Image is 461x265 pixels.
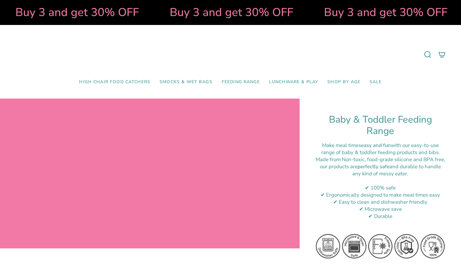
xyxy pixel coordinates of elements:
a: Shop by Age [323,75,365,89]
strong: Buy 3 and get 30% OFF [6,5,129,20]
span: ade from Non-toxic, food-grade silicone and BPA free, our products are and durable to handle any ... [320,156,445,177]
strong: easy and fun [361,142,391,149]
span: SALE [370,79,382,85]
div: ✔ Easy to clean and dishwasher friendly [315,198,446,206]
div: Make meal times with our easy-to-use range of baby & toddler feeding products and bibs. [315,142,446,156]
a: Mumma’s Little Helpers [177,34,284,75]
span: ✔ Microwave save [359,206,402,213]
a: High Chair Food Catchers [75,75,155,89]
span: Feeding Range [222,79,260,85]
a: SALE [365,75,386,89]
span: Lunchware & Play [269,79,318,85]
strong: Buy 3 and get 30% OFF [314,5,438,20]
strong: Buy 3 and get 30% OFF [160,5,284,20]
div: ✔ Durable [315,213,446,220]
span: Shop by Age [327,79,360,85]
a: Smocks & Wet Bags [155,75,217,89]
div: ✔ 100% safe [315,184,446,191]
a: Feeding Range [217,75,265,89]
span: High Chair Food Catchers [79,79,150,85]
a: Lunchware & Play [265,75,323,89]
div: ✔ Ergonomically designed to make meal times easy [315,191,446,198]
span: Smocks & Wet Bags [160,79,212,85]
strong: perfectly safe [358,163,390,170]
h1: Baby & Toddler Feeding Range [315,114,446,137]
div: M [315,156,446,177]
